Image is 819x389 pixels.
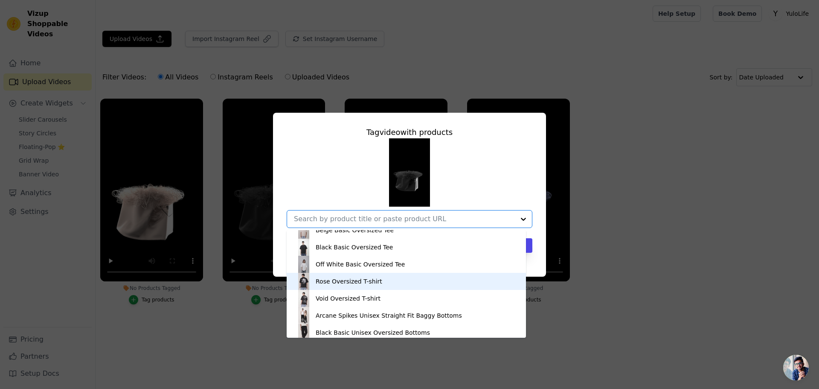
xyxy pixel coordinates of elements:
[316,260,405,269] div: Off White Basic Oversized Tee
[389,138,430,207] img: tn-934417f0b7454994a2de4b72370c3158.png
[316,328,430,337] div: Black Basic Unisex Oversized Bottoms
[294,215,515,223] input: Search by product title or paste product URL
[295,239,312,256] img: product thumbnail
[295,324,312,341] img: product thumbnail
[295,256,312,273] img: product thumbnail
[316,311,462,320] div: Arcane Spikes Unisex Straight Fit Baggy Bottoms
[316,243,393,252] div: Black Basic Oversized Tee
[783,355,809,380] div: Open chat
[316,277,382,286] div: Rose Oversized T-shirt
[295,290,312,307] img: product thumbnail
[287,126,532,138] div: Tag video with products
[295,273,312,290] img: product thumbnail
[295,307,312,324] img: product thumbnail
[316,226,394,234] div: Beige Basic Oversized Tee
[316,294,380,303] div: Void Oversized T-shirt
[295,222,312,239] img: product thumbnail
